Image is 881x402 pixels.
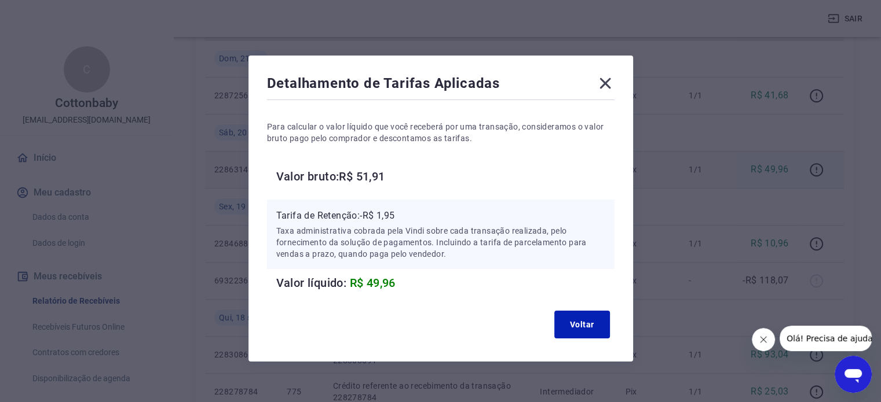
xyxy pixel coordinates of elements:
[276,167,615,186] h6: Valor bruto: R$ 51,91
[276,225,605,260] p: Taxa administrativa cobrada pela Vindi sobre cada transação realizada, pelo fornecimento da soluç...
[752,328,775,351] iframe: Fechar mensagem
[276,209,605,223] p: Tarifa de Retenção: -R$ 1,95
[276,274,615,292] h6: Valor líquido:
[267,74,615,97] div: Detalhamento de Tarifas Aplicadas
[7,8,97,17] span: Olá! Precisa de ajuda?
[554,311,610,338] button: Voltar
[835,356,872,393] iframe: Botão para abrir a janela de mensagens
[267,121,615,144] p: Para calcular o valor líquido que você receberá por uma transação, consideramos o valor bruto pag...
[780,326,872,351] iframe: Mensagem da empresa
[350,276,396,290] span: R$ 49,96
